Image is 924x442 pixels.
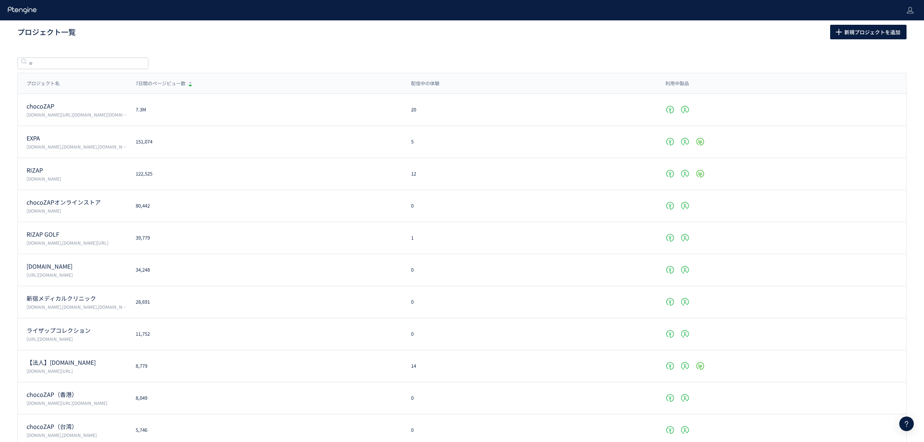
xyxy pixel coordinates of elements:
[27,102,127,110] p: chocoZAP
[17,27,814,38] h1: プロジェクト一覧
[127,106,402,113] div: 7.3M
[402,363,656,370] div: 14
[665,80,689,87] span: 利用中製品
[27,304,127,310] p: shinjuku3chome-medical.jp,shinjuku3-mc.reserve.ne.jp,www.shinjukumc.com/,shinjukumc.net/,smc-glp1...
[402,267,656,273] div: 0
[27,358,127,367] p: 【法人】rizap.jp
[27,240,127,246] p: www.rizap-golf.jp,rizap-golf.ns-test.work/lp/3anniversary-cp/
[27,230,127,238] p: RIZAP GOLF
[27,326,127,335] p: ライザップコレクション
[402,170,656,177] div: 12
[402,138,656,145] div: 5
[27,390,127,399] p: chocoZAP（香港）
[136,80,186,87] span: 7日間のページビュー数
[27,134,127,142] p: EXPA
[402,299,656,305] div: 0
[27,272,127,278] p: https://medical.chocozap.jp
[27,143,127,150] p: vivana.jp,expa-official.jp,reserve-expa.jp
[844,25,900,39] span: 新規プロジェクトを追加
[27,208,127,214] p: chocozap.shop
[27,294,127,303] p: 新宿メディカルクリニック
[402,106,656,113] div: 20
[27,262,127,271] p: medical.chocozap.jp
[27,166,127,174] p: RIZAP
[127,363,402,370] div: 8,779
[127,299,402,305] div: 28,691
[127,331,402,338] div: 11,752
[127,427,402,434] div: 5,746
[27,175,127,182] p: www.rizap.jp
[127,395,402,402] div: 8,049
[27,422,127,431] p: chocoZAP（台湾）
[27,432,127,438] p: chocozap.tw,chocozap.17fit.com
[402,395,656,402] div: 0
[27,80,60,87] span: プロジェクト名
[411,80,439,87] span: 配信中の体験
[402,331,656,338] div: 0
[127,138,402,145] div: 151,074
[27,111,127,118] p: chocozap.jp/,zap-id.jp/,web.my-zap.jp/,liff.campaign.chocozap.sumiyoku.jp/
[127,267,402,273] div: 34,248
[127,170,402,177] div: 122,525
[830,25,907,39] button: 新規プロジェクトを追加
[27,198,127,206] p: chocoZAPオンラインストア
[127,234,402,241] div: 39,779
[127,202,402,209] div: 80,442
[27,336,127,342] p: https://shop.rizap.jp/
[27,368,127,374] p: www.rizap.jp/lp/corp/healthseminar/
[27,400,127,406] p: chocozap-hk.com/,chocozaphk.gymmasteronline.com/
[402,234,656,241] div: 1
[402,427,656,434] div: 0
[402,202,656,209] div: 0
